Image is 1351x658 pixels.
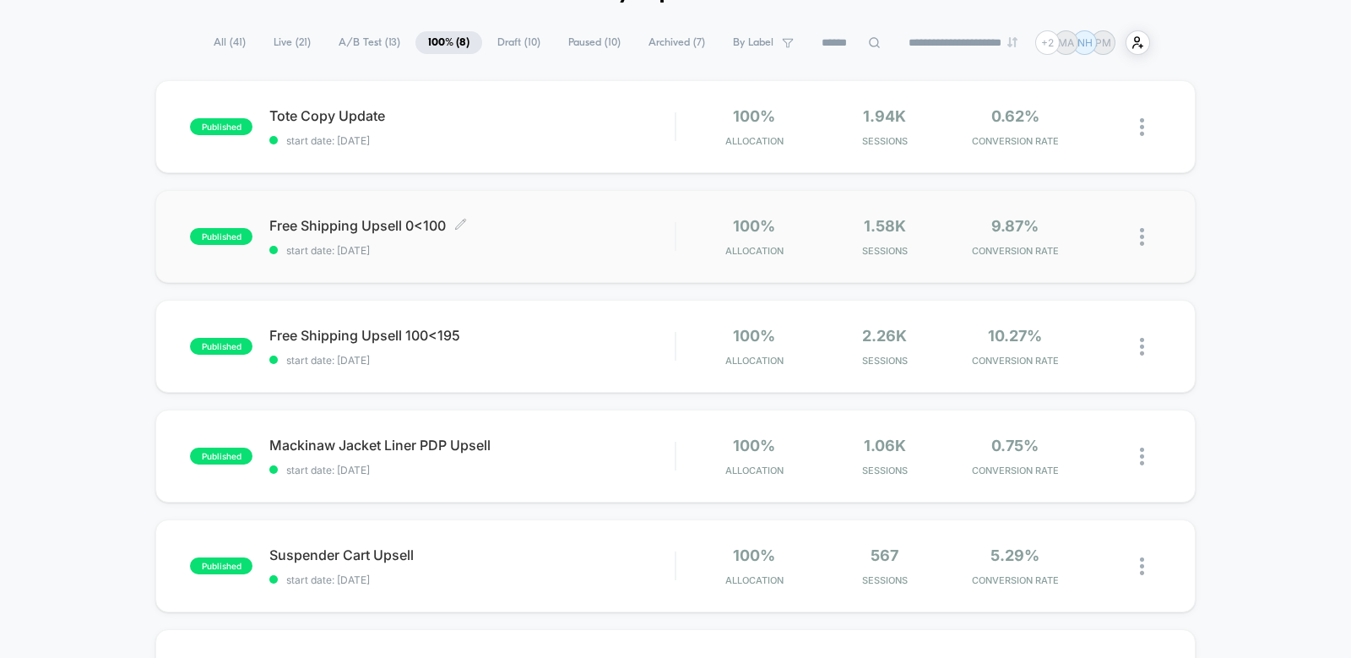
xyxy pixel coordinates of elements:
span: 100% [733,217,775,235]
span: 0.62% [991,107,1039,125]
span: 100% [733,437,775,454]
span: start date: [DATE] [269,244,675,257]
span: CONVERSION RATE [954,135,1077,147]
span: CONVERSION RATE [954,245,1077,257]
span: Archived ( 7 ) [636,31,718,54]
p: NH [1077,36,1093,49]
span: Allocation [725,355,784,367]
p: MA [1058,36,1074,49]
img: close [1140,118,1144,136]
span: 100% [733,547,775,564]
span: published [190,118,252,135]
span: Sessions [823,574,946,586]
span: Draft ( 10 ) [485,31,553,54]
span: CONVERSION RATE [954,574,1077,586]
span: 100% [733,107,775,125]
span: CONVERSION RATE [954,355,1077,367]
span: 1.06k [864,437,906,454]
span: 5.29% [990,547,1039,564]
span: Paused ( 10 ) [556,31,633,54]
span: start date: [DATE] [269,354,675,367]
span: Live ( 21 ) [261,31,323,54]
div: + 2 [1035,30,1060,55]
span: Tote Copy Update [269,107,675,124]
span: All ( 41 ) [201,31,258,54]
span: start date: [DATE] [269,574,675,586]
span: A/B Test ( 13 ) [326,31,413,54]
img: close [1140,228,1144,246]
img: close [1140,557,1144,575]
span: 100% [733,327,775,345]
span: start date: [DATE] [269,464,675,476]
img: close [1140,448,1144,465]
span: Allocation [725,574,784,586]
span: Sessions [823,465,946,476]
span: Allocation [725,465,784,476]
p: PM [1095,36,1111,49]
span: Free Shipping Upsell 100<195 [269,327,675,344]
span: Sessions [823,245,946,257]
span: 1.94k [863,107,906,125]
span: Allocation [725,135,784,147]
span: Free Shipping Upsell 0<100 [269,217,675,234]
span: By Label [733,36,773,49]
span: Mackinaw Jacket Liner PDP Upsell [269,437,675,454]
img: end [1007,37,1017,47]
span: Suspender Cart Upsell [269,547,675,563]
span: start date: [DATE] [269,134,675,147]
span: 567 [871,547,898,564]
span: 9.87% [991,217,1039,235]
span: Sessions [823,135,946,147]
span: published [190,557,252,574]
span: 0.75% [991,437,1039,454]
img: close [1140,338,1144,356]
span: CONVERSION RATE [954,465,1077,476]
span: 10.27% [988,327,1042,345]
span: Sessions [823,355,946,367]
span: 1.58k [864,217,906,235]
span: 2.26k [862,327,907,345]
span: published [190,448,252,465]
span: published [190,338,252,355]
span: 100% ( 8 ) [415,31,482,54]
span: published [190,228,252,245]
span: Allocation [725,245,784,257]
